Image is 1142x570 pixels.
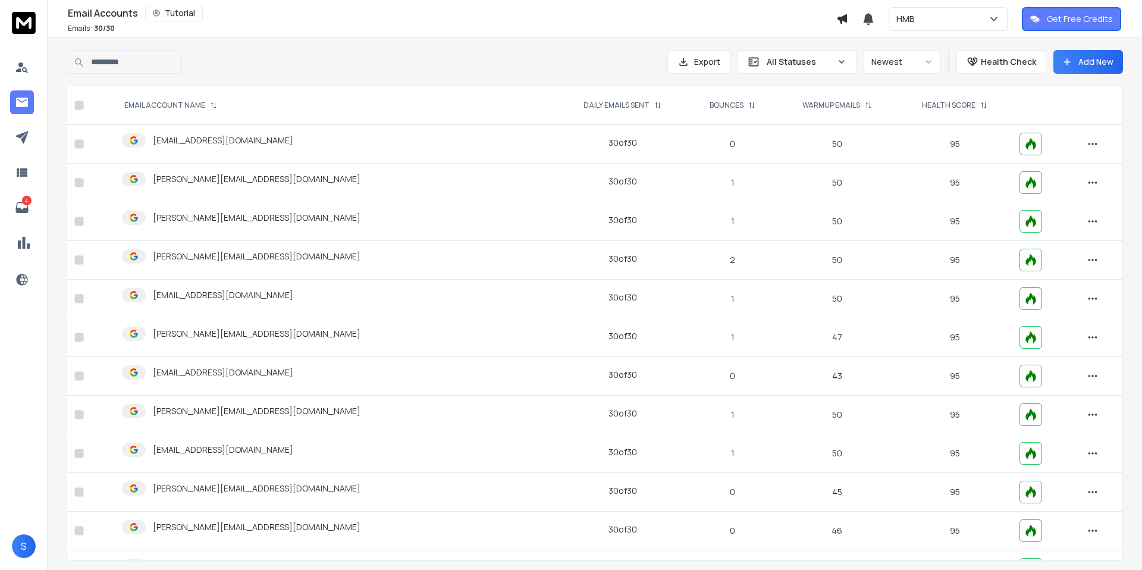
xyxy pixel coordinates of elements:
div: EMAIL ACCOUNT NAME [124,101,217,110]
p: 1 [696,447,770,459]
td: 50 [777,202,898,241]
div: 30 of 30 [608,369,637,381]
td: 95 [898,357,1012,396]
p: [PERSON_NAME][EMAIL_ADDRESS][DOMAIN_NAME] [153,212,360,224]
p: 1 [696,331,770,343]
div: 30 of 30 [608,408,637,419]
button: S [12,534,36,558]
div: 30 of 30 [608,292,637,303]
p: [EMAIL_ADDRESS][DOMAIN_NAME] [153,134,293,146]
p: 0 [696,486,770,498]
td: 50 [777,434,898,473]
td: 50 [777,241,898,280]
p: 1 [696,293,770,305]
td: 95 [898,125,1012,164]
p: [PERSON_NAME][EMAIL_ADDRESS][DOMAIN_NAME] [153,250,360,262]
td: 95 [898,512,1012,550]
td: 95 [898,164,1012,202]
p: Health Check [981,56,1036,68]
td: 50 [777,396,898,434]
button: Tutorial [145,5,203,21]
p: [PERSON_NAME][EMAIL_ADDRESS][DOMAIN_NAME] [153,483,360,494]
button: Get Free Credits [1022,7,1121,31]
p: 1 [696,215,770,227]
p: 2 [696,254,770,266]
p: [EMAIL_ADDRESS][DOMAIN_NAME] [153,367,293,378]
td: 95 [898,434,1012,473]
p: 1 [696,177,770,189]
span: 30 / 30 [94,23,115,33]
p: WARMUP EMAILS [802,101,860,110]
td: 47 [777,318,898,357]
p: DAILY EMAILS SENT [583,101,650,110]
div: 30 of 30 [608,176,637,187]
td: 95 [898,396,1012,434]
td: 95 [898,473,1012,512]
div: 30 of 30 [608,485,637,497]
div: Email Accounts [68,5,836,21]
p: HMB [896,13,920,25]
div: 30 of 30 [608,214,637,226]
td: 50 [777,164,898,202]
p: [EMAIL_ADDRESS][DOMAIN_NAME] [153,444,293,456]
p: [PERSON_NAME][EMAIL_ADDRESS][DOMAIN_NAME] [153,405,360,417]
td: 45 [777,473,898,512]
td: 50 [777,280,898,318]
p: [PERSON_NAME][EMAIL_ADDRESS][DOMAIN_NAME] [153,173,360,185]
td: 95 [898,318,1012,357]
td: 95 [898,280,1012,318]
button: Health Check [956,50,1046,74]
p: HEALTH SCORE [922,101,975,110]
p: All Statuses [767,56,832,68]
p: [EMAIL_ADDRESS][DOMAIN_NAME] [153,289,293,301]
td: 43 [777,357,898,396]
button: Newest [864,50,941,74]
p: Emails : [68,24,115,33]
div: 30 of 30 [608,137,637,149]
a: 4 [10,196,34,220]
button: Export [667,50,730,74]
p: 0 [696,138,770,150]
td: 95 [898,202,1012,241]
p: [PERSON_NAME][EMAIL_ADDRESS][DOMAIN_NAME] [153,328,360,340]
p: 0 [696,370,770,382]
p: Get Free Credits [1047,13,1113,25]
p: 0 [696,525,770,537]
div: 30 of 30 [608,253,637,265]
div: 30 of 30 [608,524,637,535]
td: 46 [777,512,898,550]
button: Add New [1053,50,1123,74]
p: [PERSON_NAME][EMAIL_ADDRESS][DOMAIN_NAME] [153,521,360,533]
p: 4 [22,196,32,205]
div: 30 of 30 [608,446,637,458]
div: 30 of 30 [608,330,637,342]
p: 1 [696,409,770,421]
td: 95 [898,241,1012,280]
p: BOUNCES [710,101,743,110]
td: 50 [777,125,898,164]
